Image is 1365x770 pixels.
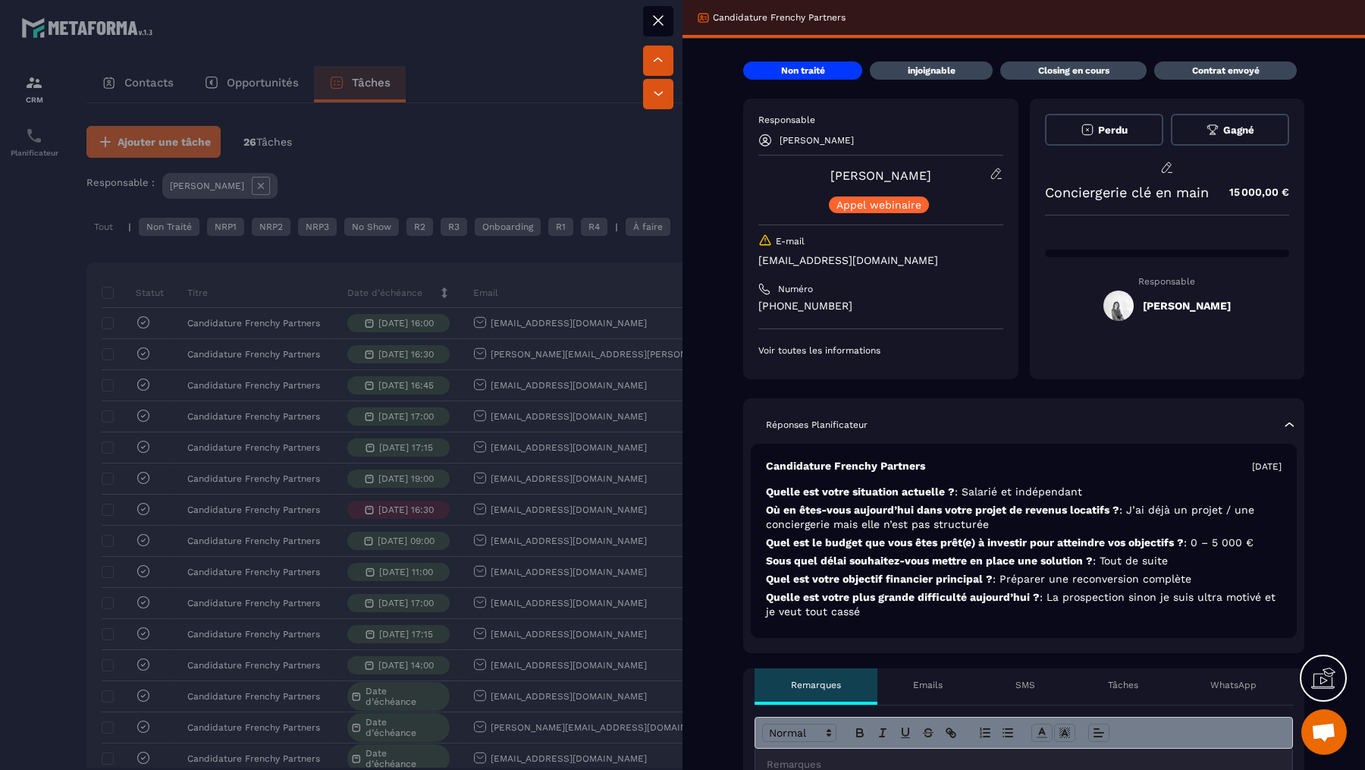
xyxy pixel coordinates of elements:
[1214,178,1289,207] p: 15 000,00 €
[766,419,868,431] p: Réponses Planificateur
[781,64,825,77] p: Non traité
[766,554,1282,568] p: Sous quel délai souhaitez-vous mettre en place une solution ?
[776,235,805,247] p: E-mail
[1143,300,1231,312] h5: [PERSON_NAME]
[1223,124,1254,136] span: Gagné
[778,283,813,295] p: Numéro
[908,64,955,77] p: injoignable
[1045,114,1163,146] button: Perdu
[955,486,1082,498] span: : Salarié et indépendant
[758,114,1003,126] p: Responsable
[766,503,1282,532] p: Où en êtes-vous aujourd’hui dans votre projet de revenus locatifs ?
[830,168,931,183] a: [PERSON_NAME]
[1184,536,1254,548] span: : 0 – 5 000 €
[758,253,1003,268] p: [EMAIL_ADDRESS][DOMAIN_NAME]
[766,485,1282,499] p: Quelle est votre situation actuelle ?
[766,459,925,473] p: Candidature Frenchy Partners
[1301,709,1347,755] div: Ouvrir le chat
[766,572,1282,586] p: Quel est votre objectif financier principal ?
[713,11,846,24] p: Candidature Frenchy Partners
[1015,679,1035,691] p: SMS
[993,573,1191,585] span: : Préparer une reconversion complète
[1098,124,1128,136] span: Perdu
[1108,679,1138,691] p: Tâches
[1045,276,1290,287] p: Responsable
[1093,555,1168,567] span: : Tout de suite
[1252,460,1282,473] p: [DATE]
[1210,679,1257,691] p: WhatsApp
[758,344,1003,357] p: Voir toutes les informations
[913,679,943,691] p: Emails
[1171,114,1289,146] button: Gagné
[1192,64,1260,77] p: Contrat envoyé
[766,536,1282,550] p: Quel est le budget que vous êtes prêt(e) à investir pour atteindre vos objectifs ?
[766,590,1282,619] p: Quelle est votre plus grande difficulté aujourd’hui ?
[791,679,841,691] p: Remarques
[1045,184,1209,200] p: Conciergerie clé en main
[758,299,1003,313] p: [PHONE_NUMBER]
[836,200,921,210] p: Appel webinaire
[780,135,854,146] p: [PERSON_NAME]
[1038,64,1109,77] p: Closing en cours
